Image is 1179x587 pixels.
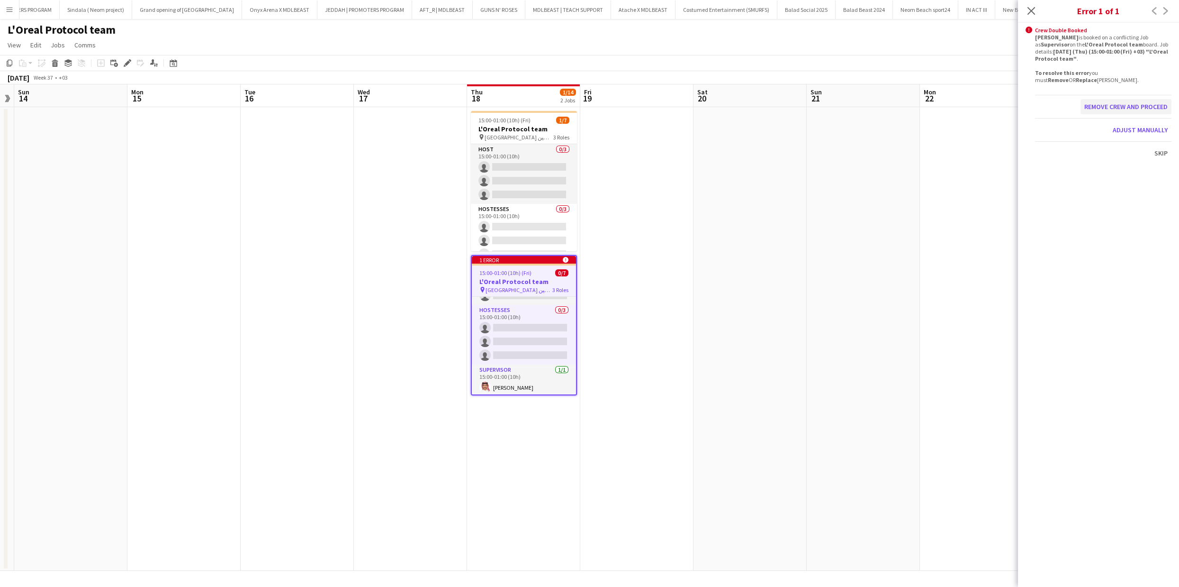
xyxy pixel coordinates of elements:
span: 1/7 [556,117,569,124]
button: Balad Social 2025 [777,0,836,19]
button: Atache X MDLBEAST [611,0,675,19]
button: Remove crew and proceed [1080,99,1171,114]
span: 3 Roles [552,286,568,293]
span: [GEOGRAPHIC_DATA] بحطين 📍 [485,134,553,141]
b: To resolve this error [1035,69,1089,76]
span: 1/14 [560,89,576,96]
b: L'Oreal Protocol team [1085,41,1143,48]
button: New Board [995,0,1037,19]
button: IN ACT III [958,0,995,19]
div: is booked on a conflicting Job as on the board. Job details: . you must OR [PERSON_NAME]. [1035,34,1171,83]
span: 20 [696,93,708,104]
span: Mon [924,88,936,96]
span: 14 [17,93,29,104]
div: 2 Jobs [560,97,576,104]
b: Supervisor [1041,41,1070,48]
b: [DATE] (Thu) (15:00-01:00 (Fri) +03) "L'Oreal Protocol team" [1035,48,1168,62]
span: Edit [30,41,41,49]
h1: L'Oreal Protocol team [8,23,116,37]
span: Sun [810,88,822,96]
button: JEDDAH | PROMOTERS PROGRAM [317,0,412,19]
button: Neom Beach sport24 [893,0,958,19]
span: 18 [469,93,483,104]
span: 21 [809,93,822,104]
span: Fri [584,88,592,96]
button: AFT_R | MDLBEAST [412,0,473,19]
h3: L'Oreal Protocol team [471,125,577,133]
button: Grand opening of [GEOGRAPHIC_DATA] [132,0,242,19]
button: MDLBEAST | TEACH SUPPORT [525,0,611,19]
span: Comms [74,41,96,49]
button: Balad Beast 2024 [836,0,893,19]
span: Sat [697,88,708,96]
div: 1 error [472,256,576,264]
span: Jobs [51,41,65,49]
span: 22 [922,93,936,104]
span: 0/7 [555,269,568,276]
span: 3 Roles [553,134,569,141]
div: Crew Double Booked [1035,27,1171,34]
span: 19 [583,93,592,104]
span: 15:00-01:00 (10h) (Fri) [479,269,531,276]
b: Replace [1076,76,1097,83]
span: Mon [131,88,144,96]
app-card-role: HOSTESSES0/315:00-01:00 (10h) [472,305,576,365]
div: +03 [59,74,68,81]
app-job-card: 15:00-01:00 (10h) (Fri)1/7L'Oreal Protocol team [GEOGRAPHIC_DATA] بحطين 📍3 RolesHOST0/315:00-01:0... [471,111,577,251]
a: Jobs [47,39,69,51]
span: Sun [18,88,29,96]
span: 15:00-01:00 (10h) (Fri) [478,117,531,124]
button: Sindala ( Neom project) [60,0,132,19]
span: Thu [471,88,483,96]
span: 17 [356,93,370,104]
span: Wed [358,88,370,96]
h3: Error 1 of 1 [1018,5,1179,17]
button: Onyx Arena X MDLBEAST [242,0,317,19]
span: 15 [130,93,144,104]
span: View [8,41,21,49]
app-card-role: HOSTESSES0/315:00-01:00 (10h) [471,204,577,264]
span: [GEOGRAPHIC_DATA] بحطين 📍 [486,286,552,293]
b: Remove [1048,76,1069,83]
span: 16 [243,93,255,104]
button: GUNS N' ROSES [473,0,525,19]
span: Tue [244,88,255,96]
app-job-card: 1 error 15:00-01:00 (10h) (Fri)0/7L'Oreal Protocol team [GEOGRAPHIC_DATA] بحطين 📍3 Roles15:00-01:... [471,255,577,395]
a: View [4,39,25,51]
app-card-role: Supervisor1/115:00-01:00 (10h)[PERSON_NAME] [472,365,576,397]
button: Costumed Entertainment (SMURFS) [675,0,777,19]
button: Adjust manually [1109,122,1171,138]
app-card-role: HOST0/315:00-01:00 (10h) [471,144,577,204]
a: Comms [71,39,99,51]
b: [PERSON_NAME] [1035,34,1079,41]
div: [DATE] [8,73,29,83]
a: Edit [27,39,45,51]
h3: L'Oreal Protocol team [472,277,576,286]
button: Skip [1151,146,1171,161]
span: Week 37 [31,74,55,81]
